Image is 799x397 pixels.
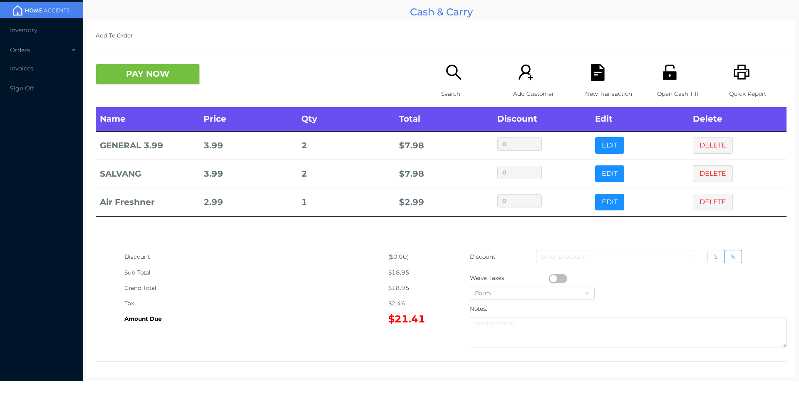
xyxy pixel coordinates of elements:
i: icon: printer [733,64,750,81]
th: Edit [591,107,689,131]
div: $2.46 [388,296,441,311]
div: Amount Due [124,311,388,327]
div: Tax [124,296,388,311]
img: mainBanner [10,4,72,17]
th: Name [96,107,199,131]
span: Invoices [10,65,33,72]
i: icon: user-add [517,64,534,81]
p: Add To Order [96,28,787,43]
td: 3.99 [199,160,297,188]
div: Discount [124,249,388,265]
p: Add Customer [513,86,571,102]
p: Search [441,86,499,102]
th: Price [199,107,297,131]
th: Delete [689,107,787,131]
i: icon: down [585,291,590,297]
p: Quick Report [729,86,787,102]
div: 1 [301,195,391,210]
p: Discount [470,249,496,265]
button: DELETE [693,194,733,210]
button: EDIT [595,194,624,210]
th: Discount [493,107,591,131]
button: EDIT [595,165,624,182]
div: Parm [475,287,499,300]
td: $ 7.98 [395,131,493,160]
div: Waive Taxes [470,270,549,286]
span: Inventory [10,26,37,34]
span: $ [714,253,718,260]
i: icon: file-text [589,64,606,81]
i: icon: search [445,64,462,81]
p: New Transaction [585,86,643,102]
label: Notes: [470,305,487,312]
i: icon: unlock [661,64,678,81]
div: 2 [301,138,391,153]
div: $21.41 [388,311,441,327]
button: EDIT [595,137,624,154]
div: 2 [301,166,391,182]
button: PAY NOW [96,64,200,85]
button: DELETE [693,165,733,182]
td: $ 7.98 [395,160,493,188]
td: $ 2.99 [395,188,493,216]
td: SALVANG [96,160,199,188]
button: DELETE [693,137,733,154]
span: % [731,253,735,260]
span: Sign Off [10,85,34,92]
div: $18.95 [388,265,441,280]
th: Qty [297,107,395,131]
td: Air Freshner [96,188,199,216]
th: Total [395,107,493,131]
p: Open Cash Till [657,86,715,102]
input: Enter Discount [536,250,694,263]
div: ($0.00) [388,249,441,265]
div: Grand Total [124,280,388,296]
div: $18.95 [388,280,441,296]
div: Sub-Total [124,265,388,280]
td: GENERAL 3.99 [96,131,199,160]
td: 2.99 [199,188,297,216]
td: 3.99 [199,131,297,160]
div: Cash & Carry [87,4,795,20]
